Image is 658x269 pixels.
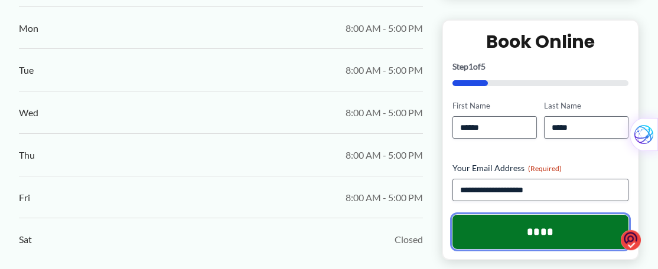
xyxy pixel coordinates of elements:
[346,189,423,206] span: 8:00 AM - 5:00 PM
[452,162,628,174] label: Your Email Address
[346,104,423,122] span: 8:00 AM - 5:00 PM
[452,63,628,71] p: Step of
[19,231,32,248] span: Sat
[395,231,423,248] span: Closed
[468,61,473,71] span: 1
[544,100,628,111] label: Last Name
[19,146,35,164] span: Thu
[346,19,423,37] span: 8:00 AM - 5:00 PM
[621,229,641,251] img: o1IwAAAABJRU5ErkJggg==
[346,61,423,79] span: 8:00 AM - 5:00 PM
[346,146,423,164] span: 8:00 AM - 5:00 PM
[481,61,486,71] span: 5
[452,100,537,111] label: First Name
[528,164,562,173] span: (Required)
[19,61,34,79] span: Tue
[19,189,30,206] span: Fri
[19,19,38,37] span: Mon
[452,30,628,53] h2: Book Online
[19,104,38,122] span: Wed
